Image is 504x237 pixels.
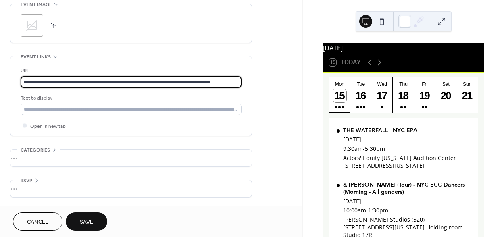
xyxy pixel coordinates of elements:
button: Sat20 [435,77,457,113]
span: - [366,206,368,214]
div: Wed [374,81,390,87]
div: 15 [333,89,346,102]
div: Actors' Equity [US_STATE] Audition Center [STREET_ADDRESS][US_STATE] [343,154,471,169]
div: 16 [354,89,368,102]
span: RSVP [21,177,32,185]
span: Save [80,218,93,227]
div: Text to display [21,94,240,102]
button: Thu18 [393,77,414,113]
span: 10:00am [343,206,366,214]
div: Tue [353,81,369,87]
span: 5:30pm [365,145,385,152]
div: ; [21,14,43,37]
span: Event image [21,0,52,9]
span: 9:30am [343,145,363,152]
div: ••• [10,150,252,166]
button: Fri19 [414,77,435,113]
span: Event links [21,53,51,61]
div: [DATE] [343,197,471,205]
div: [DATE] [323,43,484,53]
button: Mon15 [329,77,350,113]
div: 21 [460,89,474,102]
div: 20 [439,89,453,102]
div: 17 [376,89,389,102]
button: Tue16 [350,77,372,113]
div: 19 [418,89,431,102]
span: 1:30pm [368,206,388,214]
div: Sat [438,81,454,87]
span: Open in new tab [30,122,66,131]
div: Thu [395,81,412,87]
div: ••• [10,180,252,197]
button: Save [66,212,107,231]
div: Fri [417,81,433,87]
div: [DATE] [343,135,471,143]
div: URL [21,67,240,75]
span: Cancel [27,218,48,227]
div: THE WATERFALL - NYC EPA [343,127,471,134]
div: Sun [459,81,475,87]
div: 18 [397,89,410,102]
button: Sun21 [456,77,478,113]
button: Cancel [13,212,62,231]
button: Wed17 [371,77,393,113]
span: Categories [21,146,50,154]
div: & [PERSON_NAME] (Tour) - NYC ECC Dancers (Morning - All genders) [343,181,471,195]
div: Mon [331,81,348,87]
span: - [363,145,365,152]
